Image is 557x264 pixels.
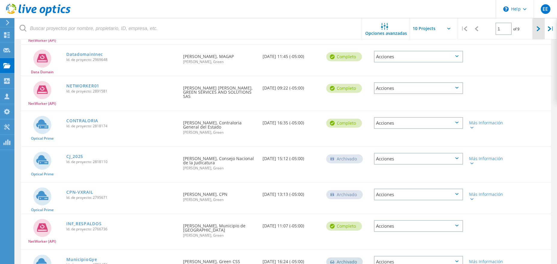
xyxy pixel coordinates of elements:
[66,84,99,88] a: NETWORKER01
[260,45,323,65] div: [DATE] 11:45 (-05:00)
[66,119,98,123] a: CONTRALORIA
[469,121,505,129] div: Más Información
[326,52,362,61] div: completo
[180,76,260,105] div: [PERSON_NAME] [PERSON_NAME], GREEN SERVICES AND SOLUTIONS SAS
[31,208,54,212] span: Optical Prime
[260,183,323,202] div: [DATE] 13:13 (-05:00)
[458,18,470,39] div: |
[260,147,323,167] div: [DATE] 15:12 (-05:00)
[260,214,323,234] div: [DATE] 11:07 (-05:00)
[15,18,362,39] input: Buscar proyectos por nombre, propietario, ID, empresa, etc.
[31,70,54,74] span: Data Domain
[28,240,56,243] span: NetWorker (API)
[180,45,260,70] div: [PERSON_NAME], MAGAP
[326,190,363,199] div: Archivado
[260,76,323,96] div: [DATE] 09:22 (-05:00)
[374,153,463,165] div: Acciones
[513,26,519,32] span: of 9
[66,58,177,62] span: Id. de proyecto: 2969648
[374,51,463,62] div: Acciones
[365,31,407,35] span: Opciones avanzadas
[469,192,505,201] div: Más Información
[183,234,257,237] span: [PERSON_NAME], Green
[183,131,257,134] span: [PERSON_NAME], Green
[503,6,509,12] svg: \n
[260,111,323,131] div: [DATE] 16:35 (-05:00)
[469,156,505,165] div: Más Información
[66,190,93,194] a: CPN-VXRAIL
[66,160,177,164] span: Id. de proyecto: 2818110
[180,111,260,140] div: [PERSON_NAME], Contraloria General del Estado
[180,214,260,243] div: [PERSON_NAME], Municipio de [GEOGRAPHIC_DATA]
[374,220,463,232] div: Acciones
[180,183,260,208] div: [PERSON_NAME], CPN
[326,84,362,93] div: completo
[180,147,260,176] div: [PERSON_NAME], Consejo Nacional de la Judicatura
[6,13,71,17] a: Live Optics Dashboard
[66,52,103,56] a: DatadomainInec
[374,189,463,200] div: Acciones
[543,7,548,11] span: EE
[326,119,362,128] div: completo
[545,18,557,39] div: |
[66,222,101,226] a: INF_RESPALDOS
[66,227,177,231] span: Id. de proyecto: 2766736
[374,82,463,94] div: Acciones
[183,198,257,202] span: [PERSON_NAME], Green
[374,117,463,129] div: Acciones
[28,39,56,42] span: NetWorker (API)
[326,222,362,231] div: completo
[326,154,363,163] div: Archivado
[183,60,257,64] span: [PERSON_NAME], Green
[31,137,54,140] span: Optical Prime
[66,154,83,159] a: CJ_2025
[28,102,56,105] span: NetWorker (API)
[66,90,177,93] span: Id. de proyecto: 2891581
[66,124,177,128] span: Id. de proyecto: 2818174
[66,196,177,199] span: Id. de proyecto: 2795671
[31,172,54,176] span: Optical Prime
[66,257,97,262] a: MunicipioGye
[183,166,257,170] span: [PERSON_NAME], Green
